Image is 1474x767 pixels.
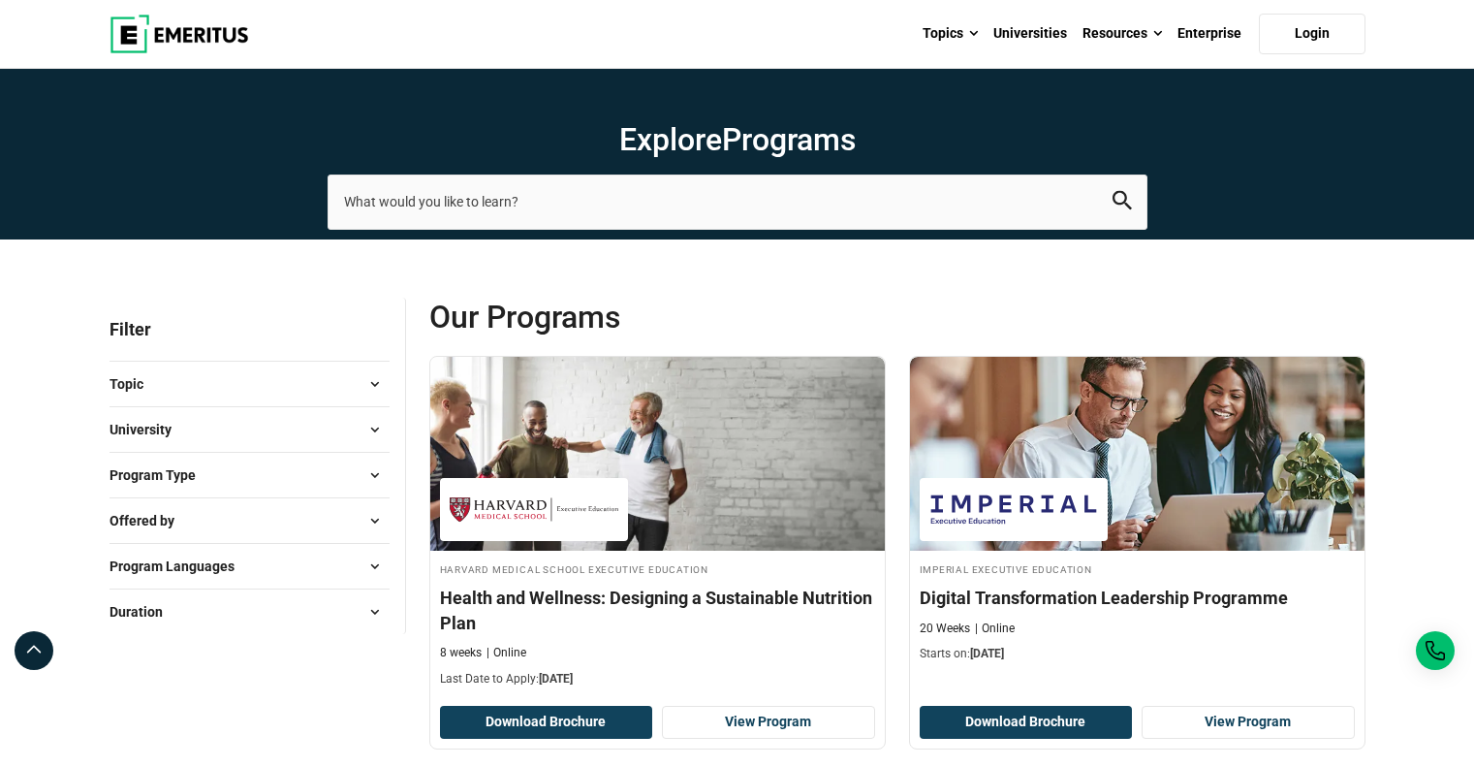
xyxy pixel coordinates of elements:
[539,672,573,686] span: [DATE]
[929,488,1098,531] img: Imperial Executive Education
[110,415,390,444] button: University
[110,597,390,626] button: Duration
[110,556,250,577] span: Program Languages
[920,646,1355,662] p: Starts on:
[110,464,211,486] span: Program Type
[920,706,1133,739] button: Download Brochure
[920,560,1355,577] h4: Imperial Executive Education
[970,647,1004,660] span: [DATE]
[910,357,1364,551] img: Digital Transformation Leadership Programme | Online Digital Transformation Course
[110,552,390,581] button: Program Languages
[1142,706,1355,739] a: View Program
[110,506,390,535] button: Offered by
[440,560,875,577] h4: Harvard Medical School Executive Education
[110,601,178,623] span: Duration
[440,586,875,634] h4: Health and Wellness: Designing a Sustainable Nutrition Plan
[920,586,1355,610] h4: Digital Transformation Leadership Programme
[110,510,190,531] span: Offered by
[440,671,875,687] p: Last Date to Apply:
[110,461,390,490] button: Program Type
[440,706,653,739] button: Download Brochure
[975,621,1015,637] p: Online
[110,369,390,399] button: Topic
[1113,196,1132,214] a: search
[486,645,526,661] p: Online
[1259,14,1365,54] a: Login
[910,357,1364,673] a: Digital Transformation Course by Imperial Executive Education - September 11, 2025 Imperial Execu...
[110,419,187,440] span: University
[722,121,856,158] span: Programs
[110,373,159,395] span: Topic
[110,298,390,361] p: Filter
[430,357,885,697] a: Healthcare Course by Harvard Medical School Executive Education - September 11, 2025 Harvard Medi...
[662,706,875,739] a: View Program
[1113,191,1132,213] button: search
[429,298,897,336] span: Our Programs
[450,488,618,531] img: Harvard Medical School Executive Education
[328,175,1147,229] input: search-page
[430,357,885,551] img: Health and Wellness: Designing a Sustainable Nutrition Plan | Online Healthcare Course
[440,645,482,661] p: 8 weeks
[328,120,1147,159] h1: Explore
[920,621,970,637] p: 20 Weeks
